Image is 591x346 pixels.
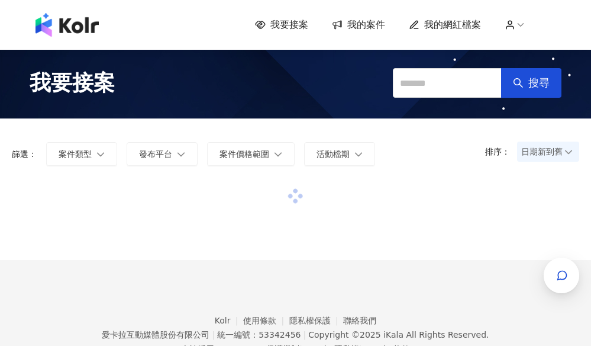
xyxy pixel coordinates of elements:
[308,330,489,339] div: Copyright © 2025 All Rights Reserved.
[409,18,481,31] a: 我的網紅檔案
[255,18,308,31] a: 我要接案
[528,76,550,89] span: 搜尋
[243,316,289,325] a: 使用條款
[383,330,403,339] a: iKala
[513,78,524,88] span: search
[347,18,385,31] span: 我的案件
[219,149,269,159] span: 案件價格範圍
[30,68,115,98] span: 我要接案
[485,147,517,156] p: 排序：
[46,142,117,166] button: 案件類型
[304,142,375,166] button: 活動檔期
[102,330,209,339] div: 愛卡拉互動媒體股份有限公司
[303,330,306,339] span: |
[501,68,561,98] button: 搜尋
[289,316,344,325] a: 隱私權保護
[12,149,37,159] p: 篩選：
[35,13,99,37] img: logo
[59,149,92,159] span: 案件類型
[212,330,215,339] span: |
[217,330,301,339] div: 統一編號：53342456
[343,316,376,325] a: 聯絡我們
[317,149,350,159] span: 活動檔期
[215,316,243,325] a: Kolr
[207,142,295,166] button: 案件價格範圍
[521,143,575,161] span: 日期新到舊
[127,142,198,166] button: 發布平台
[332,18,385,31] a: 我的案件
[139,149,172,159] span: 發布平台
[424,18,481,31] span: 我的網紅檔案
[270,18,308,31] span: 我要接案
